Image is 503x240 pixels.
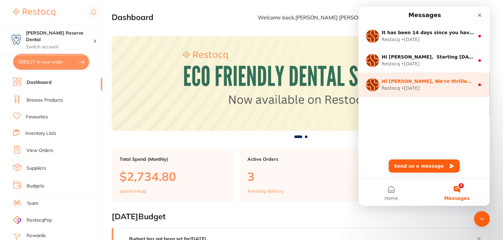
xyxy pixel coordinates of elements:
a: Dashboard [27,79,52,86]
img: Profile image for Restocq [8,47,21,60]
h2: [DATE] Budget [112,212,490,221]
div: Restocq [23,78,42,85]
a: Rewards [27,232,46,239]
p: spend in Aug [120,188,146,194]
div: Restocq [23,54,42,61]
p: Awaiting delivery [247,188,284,194]
img: Logan Reserve Dental [10,34,22,46]
a: Total Spend (Monthly)$2,734.80spend inAug [112,149,234,202]
p: Active Orders [247,156,354,162]
button: Messages [66,173,131,199]
a: Favourites [26,114,48,120]
div: • [DATE] [43,54,61,61]
a: Suppliers [27,165,46,172]
span: Messages [86,189,111,194]
button: $663.27 in your order [13,54,89,70]
img: Dashboard [112,36,490,131]
a: Team [27,200,38,207]
a: Budgets [27,183,44,189]
p: Switch account [26,44,93,50]
a: RestocqPay [13,216,52,224]
span: Home [26,189,39,194]
img: Profile image for Restocq [8,72,21,85]
a: Browse Products [27,97,63,104]
div: • [DATE] [43,30,61,36]
p: Total Spend (Monthly) [120,156,226,162]
p: Welcome back, [PERSON_NAME] [PERSON_NAME] [258,14,381,20]
h2: Dashboard [112,13,153,22]
a: Restocq Logo [13,5,55,20]
div: • [DATE] [43,78,61,85]
iframe: Intercom live chat [358,7,490,206]
a: Active Orders3Awaiting delivery [240,149,362,202]
img: Restocq Logo [13,9,55,16]
h4: Logan Reserve Dental [26,30,93,43]
div: Restocq [23,30,42,36]
button: Send us a message [30,153,101,166]
p: 3 [247,170,354,183]
img: RestocqPay [13,216,21,224]
iframe: Intercom live chat [474,211,490,227]
span: RestocqPay [27,217,52,224]
a: Inventory Lists [25,130,56,137]
a: View Orders [27,147,53,154]
p: $2,734.80 [120,170,226,183]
